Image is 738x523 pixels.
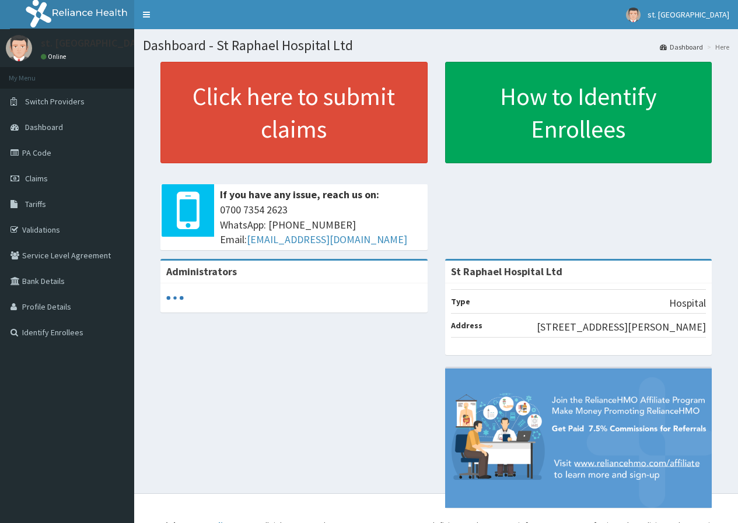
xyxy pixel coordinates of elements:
span: st. [GEOGRAPHIC_DATA] [648,9,729,20]
img: User Image [626,8,641,22]
b: Administrators [166,265,237,278]
span: Tariffs [25,199,46,209]
b: Type [451,296,470,307]
span: 0700 7354 2623 WhatsApp: [PHONE_NUMBER] Email: [220,202,422,247]
span: Claims [25,173,48,184]
a: [EMAIL_ADDRESS][DOMAIN_NAME] [247,233,407,246]
svg: audio-loading [166,289,184,307]
span: Switch Providers [25,96,85,107]
p: [STREET_ADDRESS][PERSON_NAME] [537,320,706,335]
a: Dashboard [660,42,703,52]
img: provider-team-banner.png [445,368,712,508]
p: st. [GEOGRAPHIC_DATA] [41,38,151,48]
span: Dashboard [25,122,63,132]
h1: Dashboard - St Raphael Hospital Ltd [143,38,729,53]
li: Here [704,42,729,52]
p: Hospital [669,296,706,311]
b: Address [451,320,482,331]
a: How to Identify Enrollees [445,62,712,163]
a: Click here to submit claims [160,62,428,163]
strong: St Raphael Hospital Ltd [451,265,562,278]
a: Online [41,52,69,61]
b: If you have any issue, reach us on: [220,188,379,201]
img: User Image [6,35,32,61]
